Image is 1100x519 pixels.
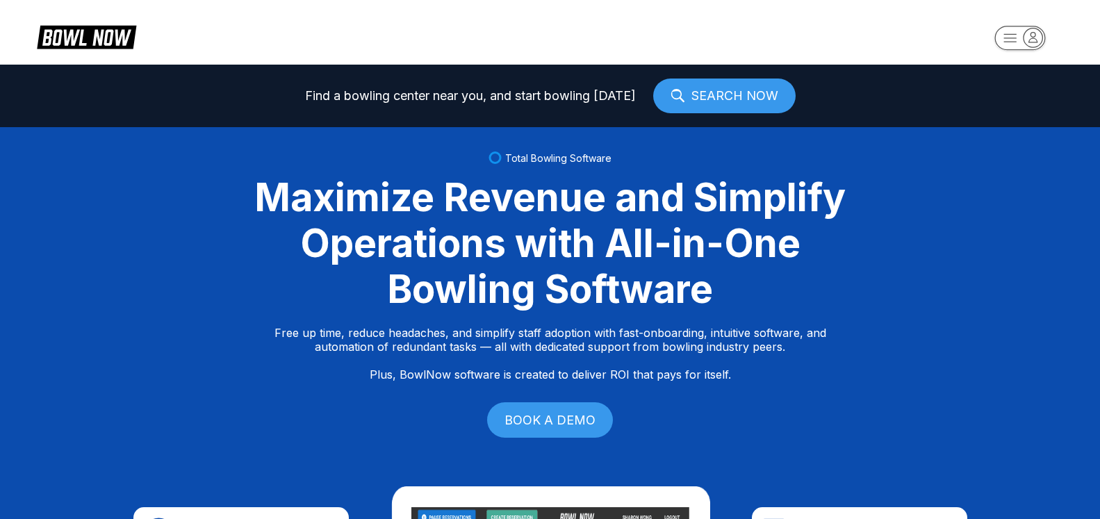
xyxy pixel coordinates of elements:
[238,174,863,312] div: Maximize Revenue and Simplify Operations with All-in-One Bowling Software
[305,89,636,103] span: Find a bowling center near you, and start bowling [DATE]
[274,326,826,381] p: Free up time, reduce headaches, and simplify staff adoption with fast-onboarding, intuitive softw...
[505,152,611,164] span: Total Bowling Software
[653,79,796,113] a: SEARCH NOW
[487,402,613,438] a: BOOK A DEMO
